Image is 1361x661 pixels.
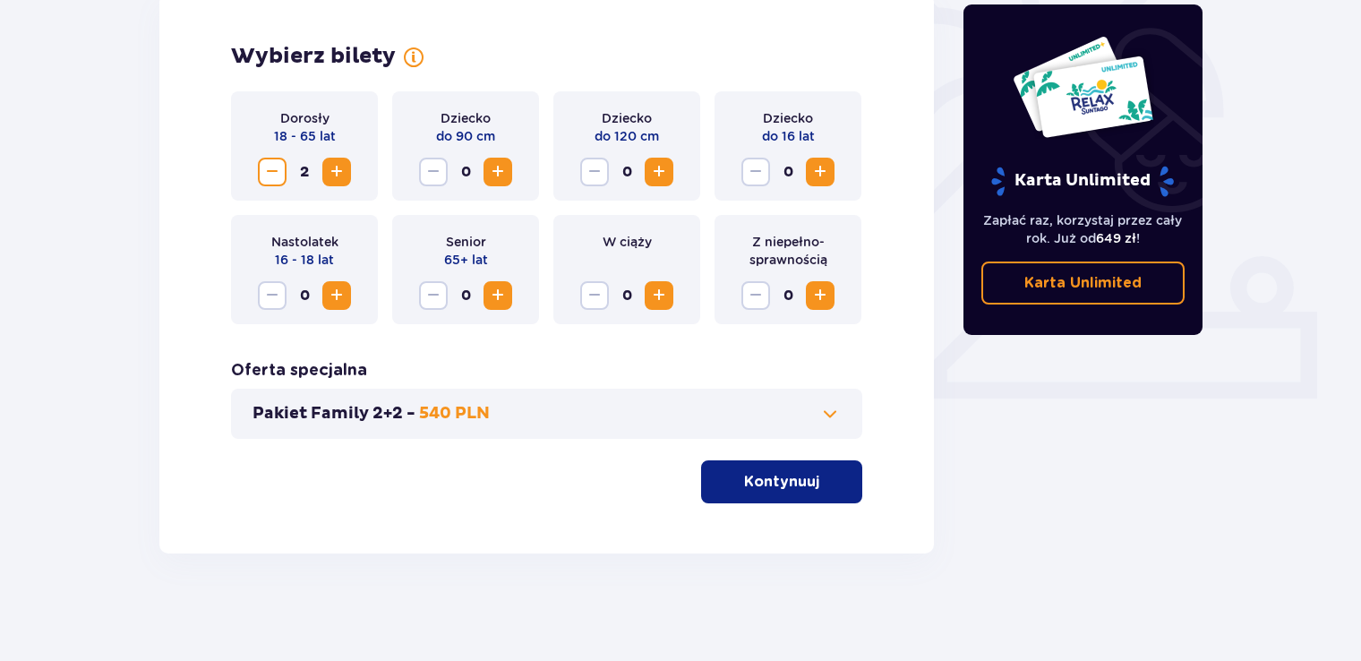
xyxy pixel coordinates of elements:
p: Dorosły [280,109,330,127]
p: do 16 lat [762,127,815,145]
button: Zwiększ [322,281,351,310]
p: 18 - 65 lat [274,127,336,145]
span: 0 [774,158,802,186]
button: Zmniejsz [580,158,609,186]
button: Zmniejsz [258,158,287,186]
button: Pakiet Family 2+2 -540 PLN [253,403,841,425]
span: 0 [612,281,641,310]
span: 0 [451,158,480,186]
p: W ciąży [603,233,652,251]
button: Zwiększ [484,158,512,186]
p: 65+ lat [444,251,488,269]
span: 649 zł [1096,231,1136,245]
button: Zmniejsz [258,281,287,310]
img: Dwie karty całoroczne do Suntago z napisem 'UNLIMITED RELAX', na białym tle z tropikalnymi liśćmi... [1012,35,1154,139]
p: 540 PLN [419,403,490,425]
button: Zmniejsz [419,158,448,186]
h2: Wybierz bilety [231,43,396,70]
p: Dziecko [441,109,491,127]
button: Zmniejsz [580,281,609,310]
p: Nastolatek [271,233,338,251]
button: Zwiększ [322,158,351,186]
span: 0 [774,281,802,310]
button: Zmniejsz [419,281,448,310]
p: Karta Unlimited [989,166,1176,197]
p: do 90 cm [436,127,495,145]
p: Kontynuuj [744,472,819,492]
button: Zwiększ [645,281,673,310]
button: Kontynuuj [701,460,862,503]
button: Zwiększ [484,281,512,310]
button: Zmniejsz [741,158,770,186]
span: 0 [290,281,319,310]
p: Pakiet Family 2+2 - [253,403,415,425]
h3: Oferta specjalna [231,360,367,382]
button: Zmniejsz [741,281,770,310]
p: Karta Unlimited [1024,273,1142,293]
p: Senior [446,233,486,251]
p: Zapłać raz, korzystaj przez cały rok. Już od ! [981,211,1186,247]
p: Dziecko [602,109,652,127]
a: Karta Unlimited [981,262,1186,305]
button: Zwiększ [806,281,835,310]
button: Zwiększ [806,158,835,186]
p: Z niepełno­sprawnością [729,233,847,269]
span: 2 [290,158,319,186]
button: Zwiększ [645,158,673,186]
p: Dziecko [763,109,813,127]
span: 0 [612,158,641,186]
p: 16 - 18 lat [275,251,334,269]
p: do 120 cm [595,127,659,145]
span: 0 [451,281,480,310]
